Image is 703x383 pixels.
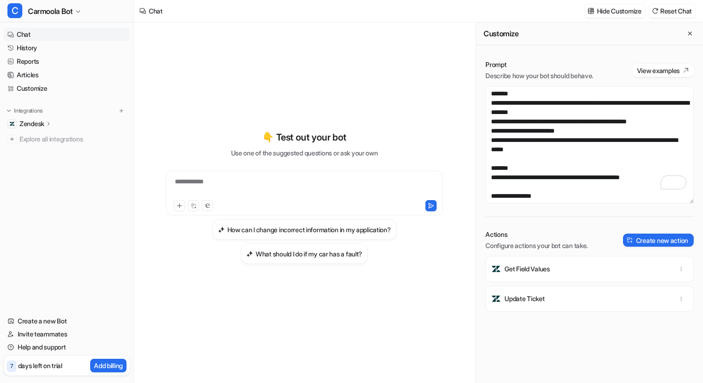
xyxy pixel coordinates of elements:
[246,250,253,257] img: What should I do if my car has a fault?
[504,264,550,274] p: Get Field Values
[588,7,594,14] img: customize
[632,64,694,77] button: View examples
[4,68,130,81] a: Articles
[491,294,501,303] img: Update Ticket icon
[9,121,15,127] img: Zendesk
[649,4,696,18] button: Reset Chat
[485,71,593,81] p: Describe how your bot should behave.
[684,28,696,39] button: Close flyout
[504,294,544,303] p: Update Ticket
[4,106,46,115] button: Integrations
[585,4,645,18] button: Hide Customize
[4,341,130,354] a: Help and support
[485,86,694,203] textarea: To enrich screen reader interactions, please activate Accessibility in Grammarly extension settings
[7,3,22,18] span: C
[485,60,593,69] p: Prompt
[262,130,346,144] p: 👇 Test out your bot
[118,108,125,114] img: menu_add.svg
[28,5,73,18] span: Carmoola Bot
[4,328,130,341] a: Invite teammates
[4,133,130,146] a: Explore all integrations
[623,234,694,247] button: Create new action
[20,119,44,128] p: Zendesk
[652,7,658,14] img: reset
[7,134,17,144] img: explore all integrations
[212,219,397,240] button: How can I change incorrect information in my application?How can I change incorrect information i...
[4,28,130,41] a: Chat
[218,226,225,233] img: How can I change incorrect information in my application?
[94,361,123,370] p: Add billing
[485,241,588,250] p: Configure actions your bot can take.
[18,361,62,370] p: days left on trial
[485,230,588,239] p: Actions
[4,41,130,54] a: History
[491,264,501,274] img: Get Field Values icon
[90,359,126,372] button: Add billing
[597,6,642,16] p: Hide Customize
[149,6,163,16] div: Chat
[4,82,130,95] a: Customize
[627,237,633,243] img: create-action-icon.svg
[4,55,130,68] a: Reports
[4,315,130,328] a: Create a new Bot
[10,362,13,370] p: 7
[256,249,362,259] h3: What should I do if my car has a fault?
[241,243,368,264] button: What should I do if my car has a fault?What should I do if my car has a fault?
[231,148,378,158] p: Use one of the suggested questions or ask your own
[227,225,391,235] h3: How can I change incorrect information in my application?
[14,107,43,114] p: Integrations
[6,108,12,114] img: expand menu
[484,29,518,38] h2: Customize
[20,132,126,147] span: Explore all integrations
